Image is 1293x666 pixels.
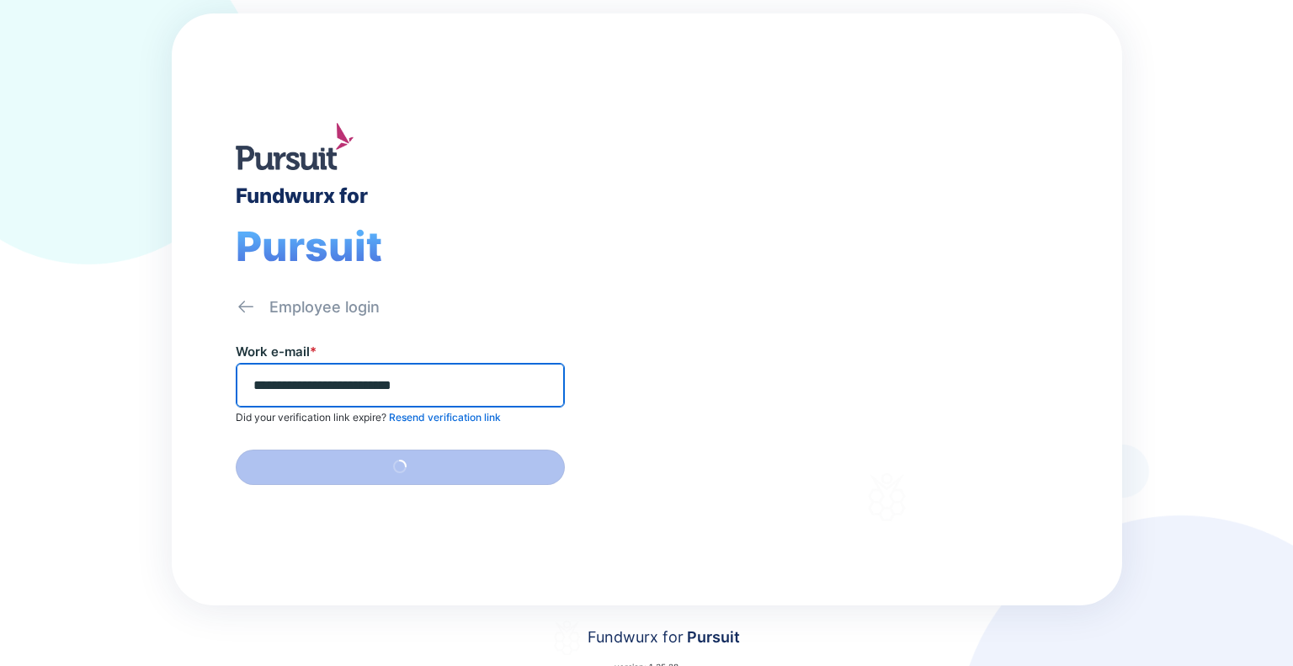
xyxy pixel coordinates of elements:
[236,411,501,424] p: Did your verification link expire?
[236,221,382,271] span: Pursuit
[684,628,740,646] span: Pursuit
[269,297,380,317] div: Employee login
[742,237,875,253] div: Welcome to
[389,411,501,424] span: Resend verification link
[236,344,317,360] label: Work e-mail
[742,259,936,300] div: Fundwurx
[742,334,1031,381] div: Thank you for choosing Fundwurx as your partner in driving positive social impact!
[236,184,368,208] div: Fundwurx for
[588,626,740,649] div: Fundwurx for
[236,123,354,170] img: logo.jpg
